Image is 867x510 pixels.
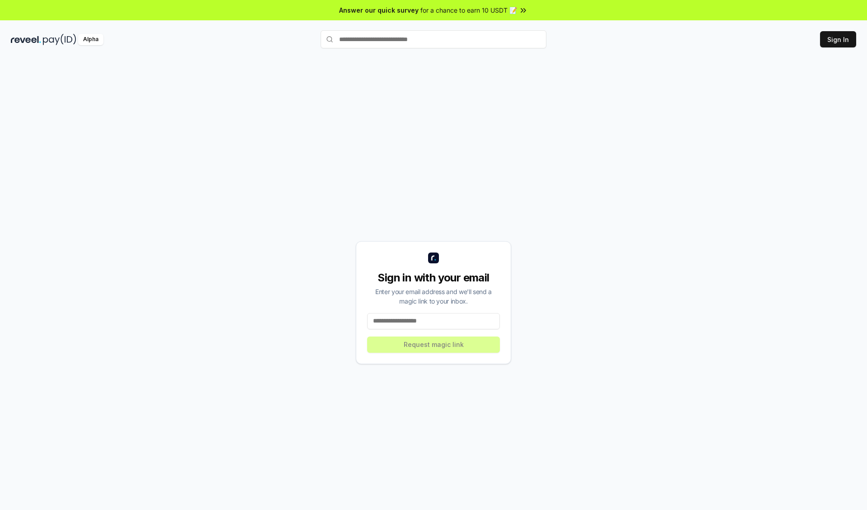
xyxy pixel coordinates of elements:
img: reveel_dark [11,34,41,45]
div: Alpha [78,34,103,45]
span: for a chance to earn 10 USDT 📝 [420,5,517,15]
div: Enter your email address and we’ll send a magic link to your inbox. [367,287,500,306]
img: pay_id [43,34,76,45]
img: logo_small [428,253,439,263]
button: Sign In [820,31,856,47]
div: Sign in with your email [367,271,500,285]
span: Answer our quick survey [339,5,419,15]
